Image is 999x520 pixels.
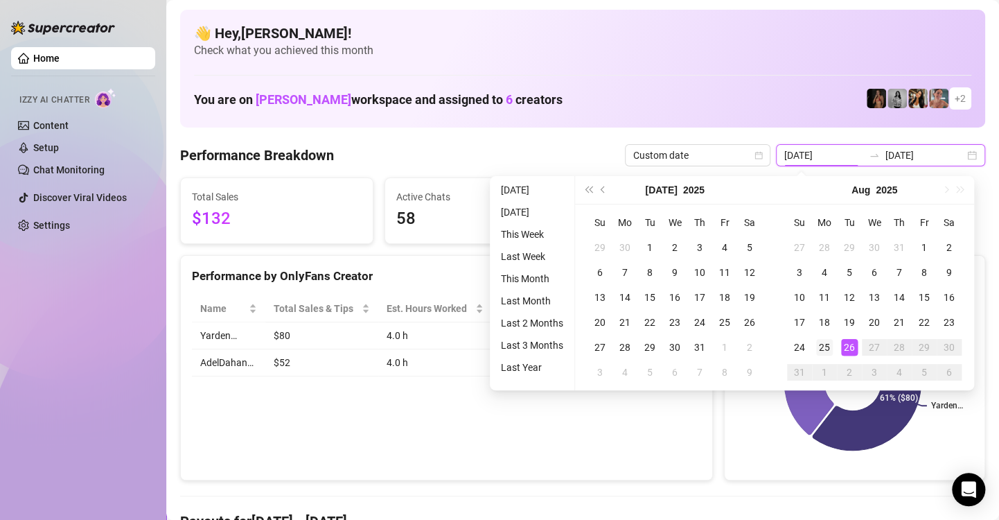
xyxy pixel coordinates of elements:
[912,310,937,335] td: 2025-08-22
[716,239,733,256] div: 4
[495,182,569,198] li: [DATE]
[737,285,762,310] td: 2025-07-19
[592,339,608,356] div: 27
[867,89,886,108] img: the_bohema
[916,239,932,256] div: 1
[741,339,758,356] div: 2
[33,164,105,175] a: Chat Monitoring
[687,335,712,360] td: 2025-07-31
[866,239,883,256] div: 30
[612,335,637,360] td: 2025-07-28
[869,150,880,161] span: swap-right
[662,360,687,385] td: 2025-08-06
[787,210,812,235] th: Su
[396,189,566,205] span: Active Chats
[617,239,633,256] div: 30
[274,301,359,316] span: Total Sales & Tips
[741,239,758,256] div: 5
[851,176,870,204] button: Choose a month
[612,260,637,285] td: 2025-07-07
[587,210,612,235] th: Su
[642,264,658,281] div: 8
[612,210,637,235] th: Mo
[95,88,116,108] img: AI Chatter
[642,289,658,306] div: 15
[891,239,908,256] div: 31
[837,260,862,285] td: 2025-08-05
[716,289,733,306] div: 18
[912,335,937,360] td: 2025-08-29
[955,91,966,106] span: + 2
[587,285,612,310] td: 2025-07-13
[784,148,863,163] input: Start date
[841,239,858,256] div: 29
[265,349,378,376] td: $52
[812,235,837,260] td: 2025-07-28
[791,339,808,356] div: 24
[592,264,608,281] div: 6
[192,295,265,322] th: Name
[642,339,658,356] div: 29
[495,315,569,331] li: Last 2 Months
[495,248,569,265] li: Last Week
[812,310,837,335] td: 2025-08-18
[637,310,662,335] td: 2025-07-22
[637,335,662,360] td: 2025-07-29
[887,335,912,360] td: 2025-08-28
[378,349,492,376] td: 4.0 h
[180,146,334,165] h4: Performance Breakdown
[916,339,932,356] div: 29
[812,285,837,310] td: 2025-08-11
[931,401,963,410] text: Yarden…
[662,285,687,310] td: 2025-07-16
[941,239,957,256] div: 2
[716,339,733,356] div: 1
[737,360,762,385] td: 2025-08-09
[633,145,762,166] span: Custom date
[816,264,833,281] div: 4
[741,314,758,331] div: 26
[637,360,662,385] td: 2025-08-05
[506,92,513,107] span: 6
[691,264,708,281] div: 10
[812,210,837,235] th: Mo
[791,239,808,256] div: 27
[937,260,962,285] td: 2025-08-09
[716,314,733,331] div: 25
[816,339,833,356] div: 25
[812,335,837,360] td: 2025-08-25
[741,364,758,381] div: 9
[587,360,612,385] td: 2025-08-03
[642,239,658,256] div: 1
[916,314,932,331] div: 22
[712,235,737,260] td: 2025-07-04
[876,176,897,204] button: Choose a year
[941,289,957,306] div: 16
[916,264,932,281] div: 8
[862,235,887,260] td: 2025-07-30
[617,289,633,306] div: 14
[737,235,762,260] td: 2025-07-05
[587,260,612,285] td: 2025-07-06
[642,314,658,331] div: 22
[587,235,612,260] td: 2025-06-29
[662,235,687,260] td: 2025-07-02
[862,285,887,310] td: 2025-08-13
[787,310,812,335] td: 2025-08-17
[687,210,712,235] th: Th
[662,310,687,335] td: 2025-07-23
[887,235,912,260] td: 2025-07-31
[712,360,737,385] td: 2025-08-08
[866,289,883,306] div: 13
[787,260,812,285] td: 2025-08-03
[33,53,60,64] a: Home
[791,264,808,281] div: 3
[787,360,812,385] td: 2025-08-31
[617,314,633,331] div: 21
[791,289,808,306] div: 10
[837,360,862,385] td: 2025-09-02
[33,220,70,231] a: Settings
[816,364,833,381] div: 1
[11,21,115,35] img: logo-BBDzfeDw.svg
[787,235,812,260] td: 2025-07-27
